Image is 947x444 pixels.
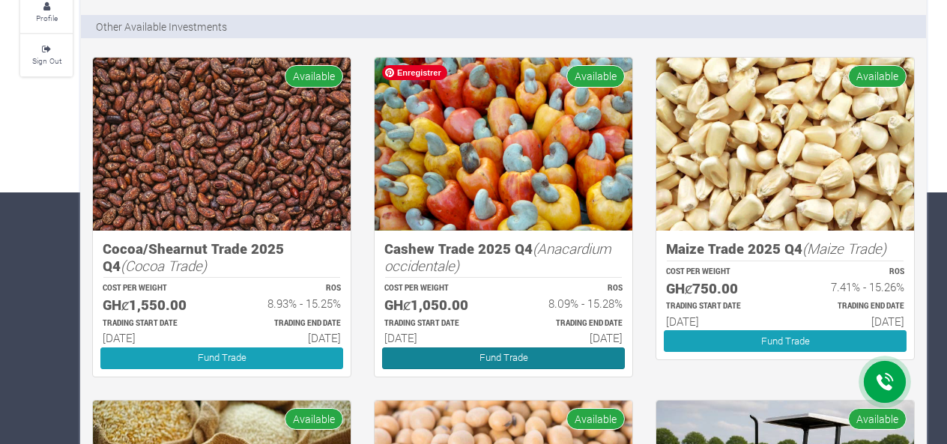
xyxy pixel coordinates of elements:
[103,318,208,329] p: Estimated Trading Start Date
[235,331,341,344] h6: [DATE]
[103,331,208,344] h6: [DATE]
[666,280,772,297] h5: GHȼ750.00
[517,318,623,329] p: Estimated Trading End Date
[382,65,447,80] span: Enregistrer
[103,296,208,314] h5: GHȼ1,550.00
[32,55,61,66] small: Sign Out
[36,13,58,23] small: Profile
[103,283,208,294] p: COST PER WEIGHT
[799,301,904,312] p: Estimated Trading End Date
[666,301,772,312] p: Estimated Trading Start Date
[384,239,611,275] i: (Anacardium occidentale)
[235,283,341,294] p: ROS
[802,239,886,258] i: (Maize Trade)
[384,240,623,274] h5: Cashew Trade 2025 Q4
[517,296,623,310] h6: 8.09% - 15.28%
[566,408,625,430] span: Available
[384,331,490,344] h6: [DATE]
[799,280,904,294] h6: 7.41% - 15.26%
[235,296,341,310] h6: 8.93% - 15.25%
[375,58,632,231] img: growforme image
[566,65,625,87] span: Available
[103,240,341,274] h5: Cocoa/Shearnut Trade 2025 Q4
[517,283,623,294] p: ROS
[384,318,490,329] p: Estimated Trading Start Date
[20,34,73,76] a: Sign Out
[666,314,772,328] h6: [DATE]
[93,58,351,231] img: growforme image
[384,296,490,314] h5: GHȼ1,050.00
[517,331,623,344] h6: [DATE]
[666,267,772,278] p: COST PER WEIGHT
[799,314,904,328] h6: [DATE]
[96,19,227,34] p: Other Available Investments
[666,240,904,258] h5: Maize Trade 2025 Q4
[384,283,490,294] p: COST PER WEIGHT
[235,318,341,329] p: Estimated Trading End Date
[285,408,343,430] span: Available
[656,58,914,231] img: growforme image
[664,330,907,352] a: Fund Trade
[848,65,907,87] span: Available
[121,256,207,275] i: (Cocoa Trade)
[100,347,343,369] a: Fund Trade
[848,408,907,430] span: Available
[799,267,904,278] p: ROS
[285,65,343,87] span: Available
[382,347,625,369] a: Fund Trade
